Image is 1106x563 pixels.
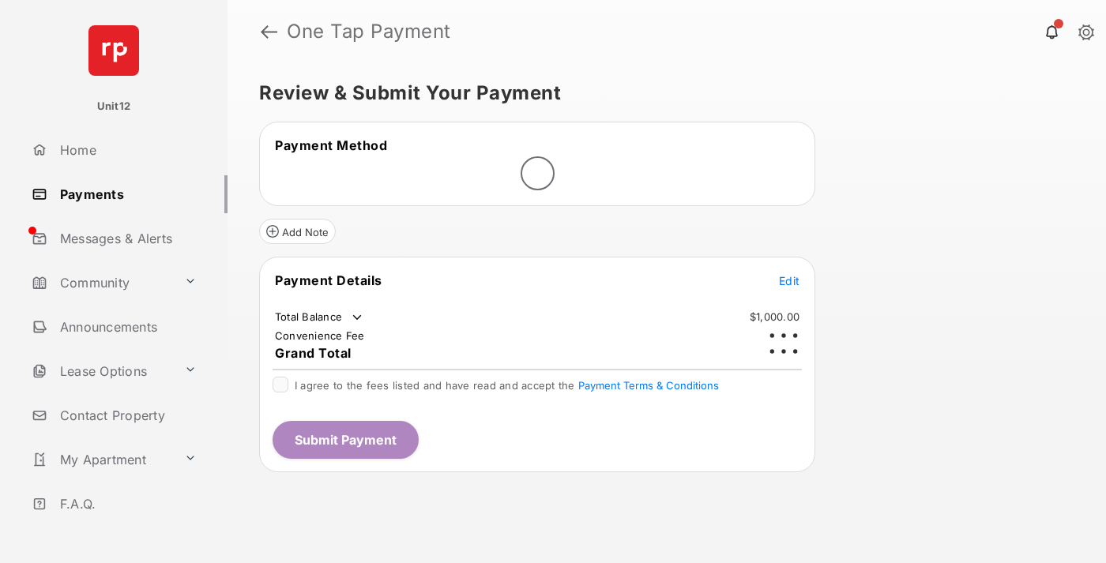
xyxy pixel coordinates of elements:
[259,219,336,244] button: Add Note
[779,272,799,288] button: Edit
[287,22,451,41] strong: One Tap Payment
[25,441,178,479] a: My Apartment
[25,352,178,390] a: Lease Options
[25,485,228,523] a: F.A.Q.
[779,274,799,287] span: Edit
[25,175,228,213] a: Payments
[295,379,719,392] span: I agree to the fees listed and have read and accept the
[273,421,419,459] button: Submit Payment
[274,310,365,325] td: Total Balance
[749,310,800,324] td: $1,000.00
[578,379,719,392] button: I agree to the fees listed and have read and accept the
[275,272,382,288] span: Payment Details
[25,264,178,302] a: Community
[275,137,387,153] span: Payment Method
[25,308,228,346] a: Announcements
[97,99,131,114] p: Unit12
[25,396,228,434] a: Contact Property
[274,328,366,343] td: Convenience Fee
[25,220,228,257] a: Messages & Alerts
[25,131,228,169] a: Home
[259,84,1062,103] h5: Review & Submit Your Payment
[88,25,139,76] img: svg+xml;base64,PHN2ZyB4bWxucz0iaHR0cDovL3d3dy53My5vcmcvMjAwMC9zdmciIHdpZHRoPSI2NCIgaGVpZ2h0PSI2NC...
[275,345,352,361] span: Grand Total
